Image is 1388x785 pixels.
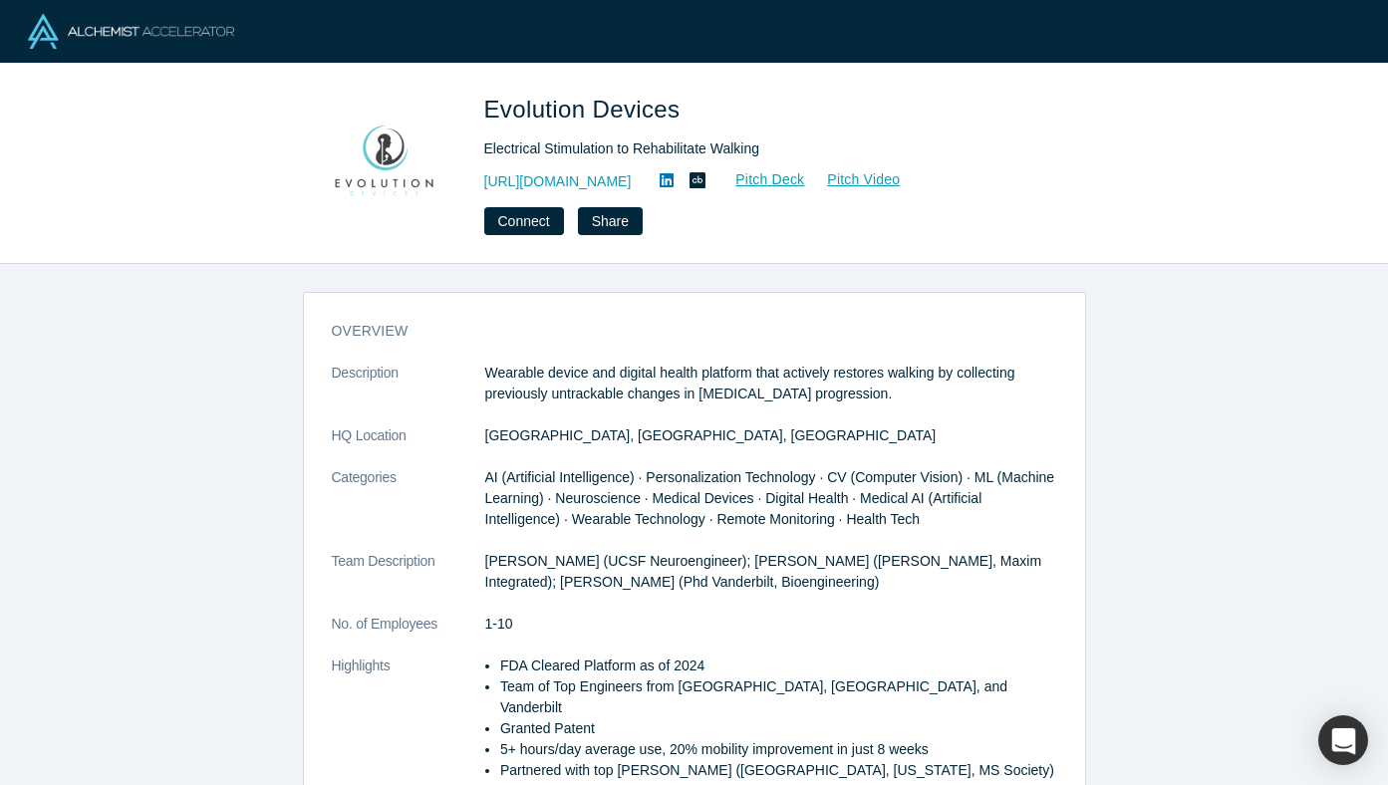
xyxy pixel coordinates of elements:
li: FDA Cleared Platform as of 2024 [500,655,1057,676]
span: AI (Artificial Intelligence) · Personalization Technology · CV (Computer Vision) · ML (Machine Le... [485,469,1055,527]
p: [PERSON_NAME] (UCSF Neuroengineer); [PERSON_NAME] ([PERSON_NAME], Maxim Integrated); [PERSON_NAME... [485,551,1057,593]
button: Share [578,207,643,235]
span: Evolution Devices [484,96,688,123]
p: Wearable device and digital health platform that actively restores walking by collecting previous... [485,363,1057,404]
li: Partnered with top [PERSON_NAME] ([GEOGRAPHIC_DATA], [US_STATE], MS Society) [500,760,1057,781]
div: Electrical Stimulation to Rehabilitate Walking [484,138,1042,159]
h3: overview [332,321,1029,342]
a: Pitch Video [805,168,901,191]
button: Connect [484,207,564,235]
li: 5+ hours/day average use, 20% mobility improvement in just 8 weeks [500,739,1057,760]
dd: 1-10 [485,614,1057,635]
dt: Description [332,363,485,425]
dt: Team Description [332,551,485,614]
dt: No. of Employees [332,614,485,655]
img: Alchemist Logo [28,14,234,49]
li: Team of Top Engineers from [GEOGRAPHIC_DATA], [GEOGRAPHIC_DATA], and Vanderbilt [500,676,1057,718]
a: [URL][DOMAIN_NAME] [484,171,632,192]
img: Evolution Devices's Logo [317,92,456,231]
li: Granted Patent [500,718,1057,739]
dd: [GEOGRAPHIC_DATA], [GEOGRAPHIC_DATA], [GEOGRAPHIC_DATA] [485,425,1057,446]
a: Pitch Deck [713,168,805,191]
dt: Categories [332,467,485,551]
dt: HQ Location [332,425,485,467]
